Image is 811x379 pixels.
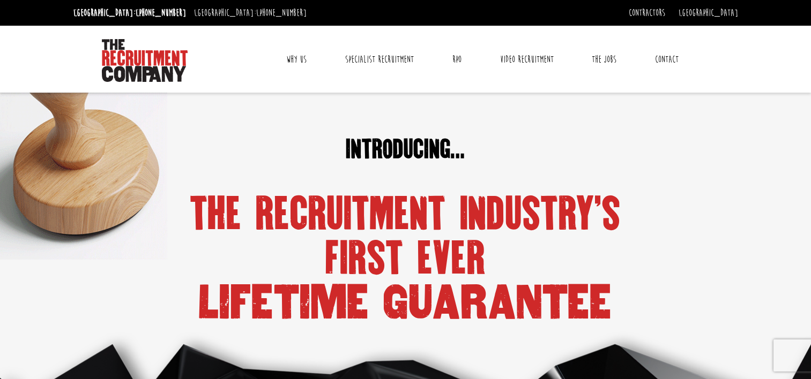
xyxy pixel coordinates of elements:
li: [GEOGRAPHIC_DATA]: [71,4,189,21]
a: Why Us [278,46,315,73]
a: The Jobs [584,46,624,73]
a: [PHONE_NUMBER] [136,7,186,19]
a: [GEOGRAPHIC_DATA] [679,7,738,19]
a: Contact [647,46,687,73]
a: [PHONE_NUMBER] [256,7,307,19]
a: Specialist Recruitment [337,46,422,73]
span: introducing… [346,134,465,164]
a: RPO [444,46,470,73]
a: Video Recruitment [492,46,562,73]
a: Contractors [629,7,665,19]
img: The Recruitment Company [102,39,188,82]
li: [GEOGRAPHIC_DATA]: [191,4,309,21]
h1: the recruitment industry's first ever LIFETIME GUARANTEE [178,192,633,325]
